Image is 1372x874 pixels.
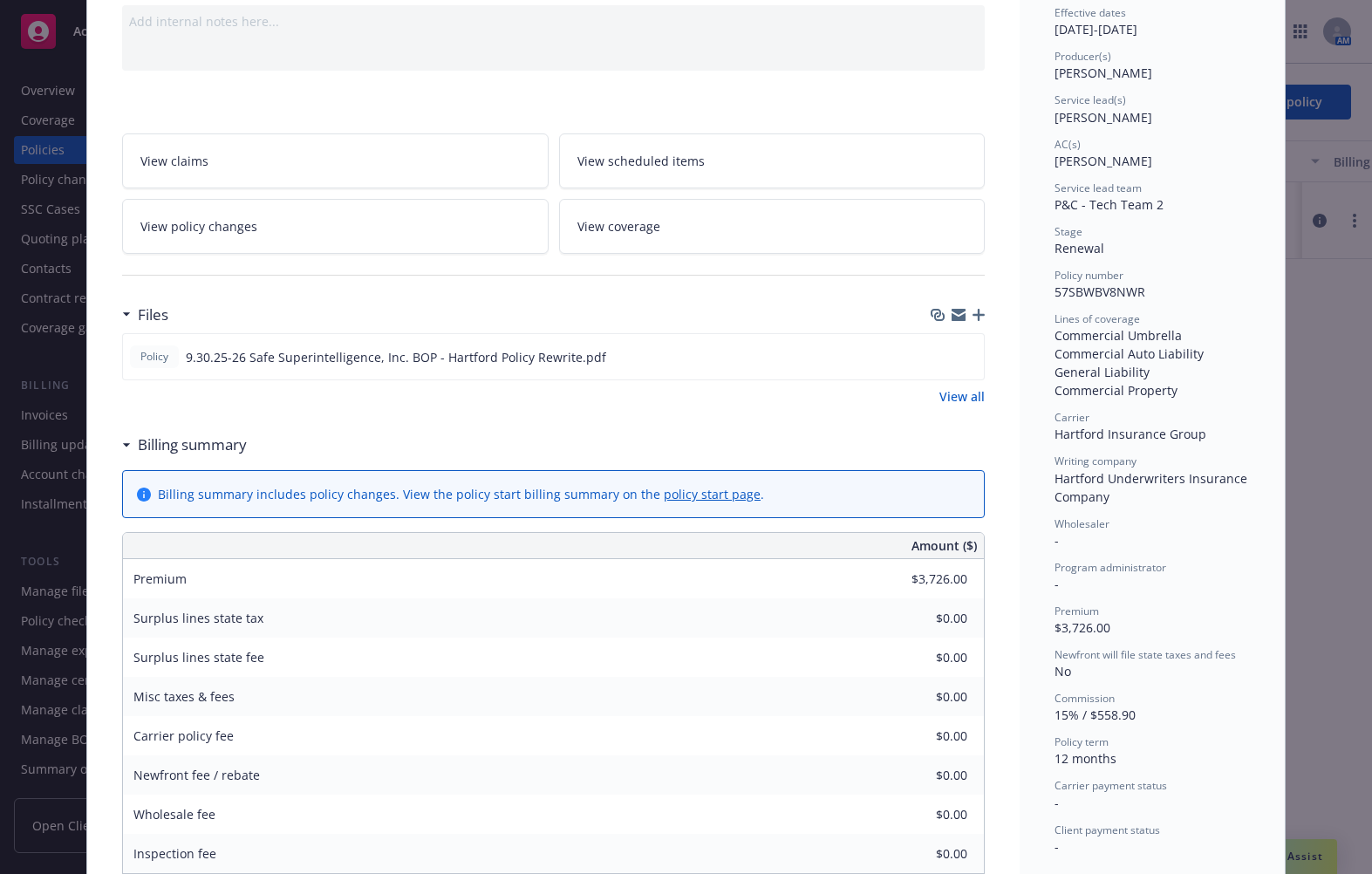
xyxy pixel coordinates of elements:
span: Carrier payment status [1055,778,1167,793]
div: Commercial Umbrella [1055,326,1250,345]
span: Client payment status [1055,823,1160,837]
span: Carrier [1055,410,1089,425]
div: [DATE] - [DATE] [1055,5,1250,38]
span: [PERSON_NAME] [1055,109,1152,126]
a: View claims [122,133,549,188]
span: Misc taxes & fees [133,688,235,705]
span: Service lead(s) [1055,92,1126,107]
a: View coverage [559,199,986,254]
div: Commercial Property [1055,381,1250,399]
span: Producer(s) [1055,49,1111,64]
span: Effective dates [1055,5,1126,20]
span: Hartford Insurance Group [1055,426,1206,442]
span: AC(s) [1055,137,1081,152]
input: 0.00 [864,645,978,671]
span: Writing company [1055,454,1137,468]
a: View all [939,387,985,406]
a: policy start page [664,486,761,502]
input: 0.00 [864,605,978,632]
span: Wholesale fee [133,806,215,823]
span: Policy term [1055,734,1109,749]
span: Hartford Underwriters Insurance Company [1055,470,1251,505]
span: Newfront fee / rebate [133,767,260,783]
span: 12 months [1055,750,1116,767]
span: - [1055,532,1059,549]
div: Commercial Auto Liability [1055,345,1250,363]
span: Inspection fee [133,845,216,862]
div: Add internal notes here... [129,12,978,31]
div: Files [122,304,168,326]
span: Premium [1055,604,1099,618]
a: View scheduled items [559,133,986,188]
input: 0.00 [864,566,978,592]
a: View policy changes [122,199,549,254]
span: Premium [133,570,187,587]
span: Commission [1055,691,1115,706]
span: View scheduled items [577,152,705,170]
div: Billing summary includes policy changes. View the policy start billing summary on the . [158,485,764,503]
input: 0.00 [864,762,978,789]
input: 0.00 [864,723,978,749]
span: View policy changes [140,217,257,236]
span: 57SBWBV8NWR [1055,283,1145,300]
span: Stage [1055,224,1082,239]
span: Policy number [1055,268,1123,283]
button: download file [933,348,947,366]
span: Lines of coverage [1055,311,1140,326]
span: $3,726.00 [1055,619,1110,636]
span: Policy [137,349,172,365]
span: 15% / $558.90 [1055,707,1136,723]
span: P&C - Tech Team 2 [1055,196,1164,213]
input: 0.00 [864,684,978,710]
span: - [1055,795,1059,811]
button: preview file [961,348,977,366]
span: - [1055,838,1059,855]
span: [PERSON_NAME] [1055,65,1152,81]
div: General Liability [1055,363,1250,381]
span: Carrier policy fee [133,727,234,744]
span: [PERSON_NAME] [1055,153,1152,169]
div: Billing summary [122,434,247,456]
input: 0.00 [864,841,978,867]
span: - [1055,576,1059,592]
h3: Files [138,304,168,326]
span: Renewal [1055,240,1104,256]
h3: Billing summary [138,434,247,456]
span: Program administrator [1055,560,1166,575]
input: 0.00 [864,802,978,828]
span: View coverage [577,217,660,236]
span: 9.30.25-26 Safe Superintelligence, Inc. BOP - Hartford Policy Rewrite.pdf [186,348,606,366]
span: Surplus lines state tax [133,610,263,626]
span: Amount ($) [911,536,977,555]
span: No [1055,663,1071,679]
span: Wholesaler [1055,516,1109,531]
span: Newfront will file state taxes and fees [1055,647,1236,662]
span: Surplus lines state fee [133,649,264,666]
span: Service lead team [1055,181,1142,195]
span: View claims [140,152,208,170]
